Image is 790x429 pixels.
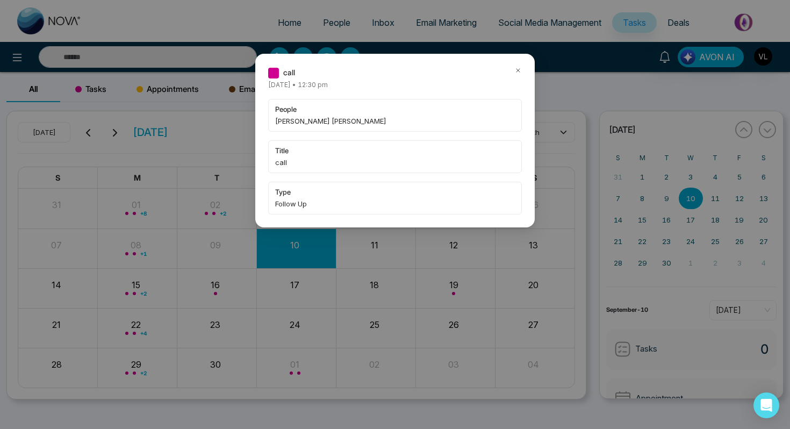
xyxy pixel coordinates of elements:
[275,104,515,115] span: people
[753,392,779,418] div: Open Intercom Messenger
[283,67,295,78] span: call
[275,116,515,126] span: [PERSON_NAME] [PERSON_NAME]
[275,145,515,156] span: title
[275,187,515,197] span: type
[275,157,515,168] span: call
[268,81,328,89] span: [DATE] • 12:30 pm
[275,198,515,209] span: Follow Up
